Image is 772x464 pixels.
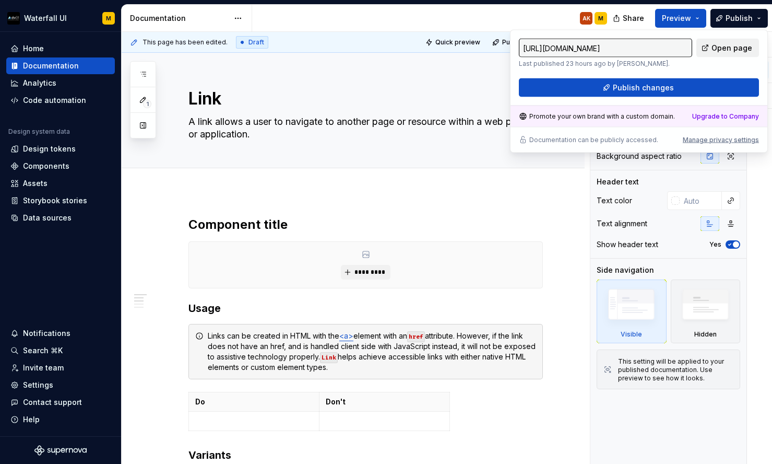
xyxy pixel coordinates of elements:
p: Documentation can be publicly accessed. [529,136,658,144]
a: Analytics [6,75,115,91]
code: Link [320,352,338,363]
div: Data sources [23,213,72,223]
svg: Supernova Logo [34,445,87,456]
button: Preview [655,9,706,28]
div: Home [23,43,44,54]
a: Home [6,40,115,57]
button: Manage privacy settings [683,136,759,144]
span: 1 [143,100,151,108]
div: Notifications [23,328,70,339]
button: Publish changes [519,78,759,97]
div: Hidden [694,330,717,339]
button: Publish changes [489,35,557,50]
div: Waterfall UI [24,13,67,24]
button: Notifications [6,325,115,342]
button: Waterfall UIM [2,7,119,29]
button: Contact support [6,394,115,411]
span: Draft [248,38,264,47]
span: Preview [662,13,691,24]
img: 7a0241b0-c510-47ef-86be-6cc2f0d29437.png [7,12,20,25]
div: Side navigation [597,265,654,275]
div: Design tokens [23,144,76,154]
h2: Component title [188,216,543,233]
textarea: A link allows a user to navigate to another page or resource within a web page or application. [186,113,541,143]
button: Quick preview [422,35,485,50]
a: Components [6,158,115,175]
div: Code automation [23,95,86,106]
div: Header text [597,177,639,187]
div: Settings [23,380,53,390]
button: Share [608,9,651,28]
a: Settings [6,377,115,393]
div: Hidden [671,280,741,343]
span: Publish changes [613,83,674,93]
span: Publish changes [502,38,553,47]
label: Yes [709,240,721,249]
div: Design system data [8,127,70,136]
span: This page has been edited. [142,38,228,47]
a: Documentation [6,57,115,74]
a: <a> [339,331,353,340]
div: Documentation [130,13,229,24]
div: Background aspect ratio [597,151,682,161]
input: Auto [680,191,722,210]
div: Visible [621,330,642,339]
h3: Variants [188,448,543,462]
div: Storybook stories [23,195,87,206]
span: Quick preview [435,38,480,47]
div: Invite team [23,363,64,373]
div: Text color [597,195,632,206]
a: Data sources [6,210,115,226]
a: Storybook stories [6,192,115,209]
div: Promote your own brand with a custom domain. [519,112,675,121]
div: Help [23,414,40,425]
div: M [106,14,111,22]
div: Analytics [23,78,56,88]
div: AK [583,14,590,22]
div: Visible [597,280,667,343]
div: Show header text [597,239,658,250]
span: Share [623,13,644,24]
button: Help [6,411,115,428]
h3: Usage [188,301,543,316]
div: M [598,14,603,22]
strong: Do [195,397,205,406]
a: Invite team [6,359,115,376]
p: Last published 23 hours ago by [PERSON_NAME]. [519,60,692,68]
div: Links can be created in HTML with the element with an attribute. However, if the link does not ha... [208,331,536,373]
strong: Don't [326,397,346,406]
div: Contact support [23,397,82,408]
div: Documentation [23,61,79,71]
button: Publish [710,9,768,28]
div: This setting will be applied to your published documentation. Use preview to see how it looks. [618,357,733,382]
a: Design tokens [6,141,115,157]
button: Search ⌘K [6,342,115,359]
div: Text alignment [597,218,647,229]
textarea: Link [186,86,541,111]
code: href [407,331,425,342]
a: Upgrade to Company [692,112,759,121]
a: Assets [6,175,115,192]
div: Search ⌘K [23,345,63,356]
span: Publish [726,13,753,24]
a: Open page [696,39,759,57]
a: Code automation [6,92,115,109]
div: Components [23,161,69,171]
span: Open page [711,43,752,53]
div: Assets [23,178,47,189]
